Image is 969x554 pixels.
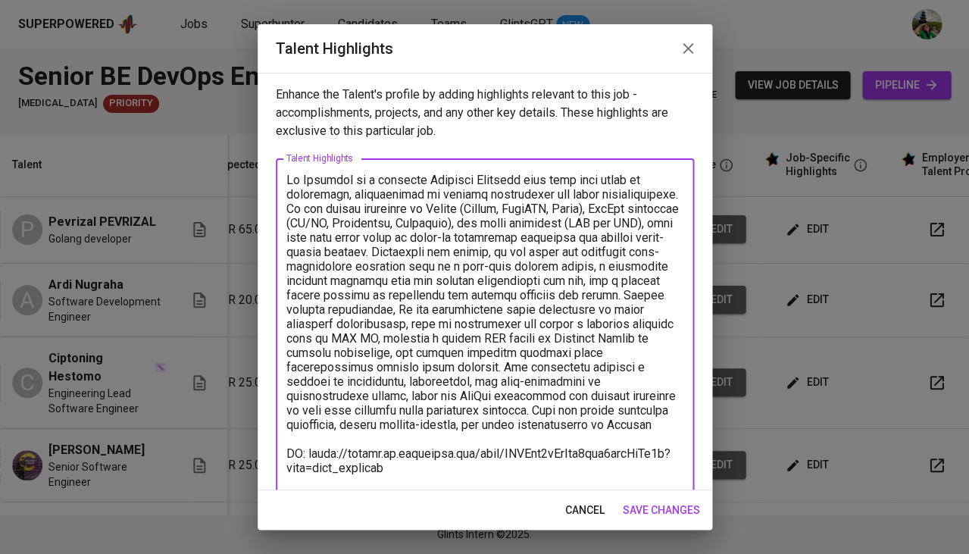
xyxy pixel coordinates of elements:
[276,36,694,61] h2: Talent Highlights
[276,86,694,140] p: Enhance the Talent's profile by adding highlights relevant to this job - accomplishments, project...
[565,501,605,520] span: cancel
[617,496,706,524] button: save changes
[559,496,611,524] button: cancel
[623,501,700,520] span: save changes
